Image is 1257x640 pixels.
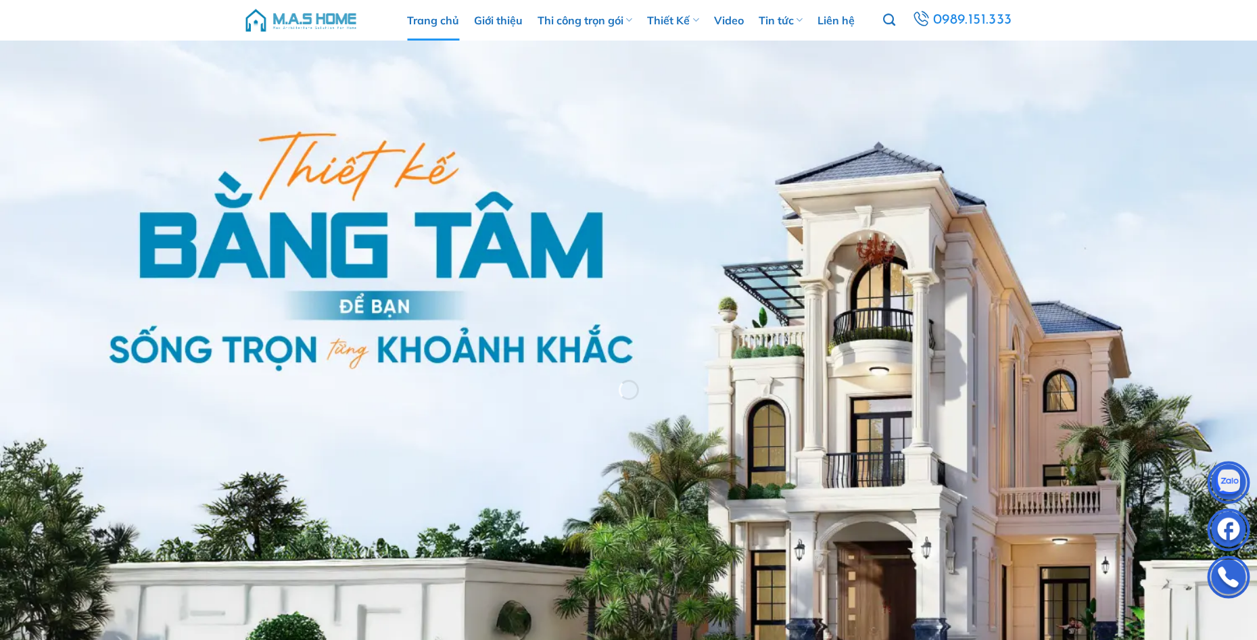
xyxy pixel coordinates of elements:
[1208,512,1249,552] img: Facebook
[883,6,895,34] a: Tìm kiếm
[932,9,1014,32] span: 0989.151.333
[1208,464,1249,505] img: Zalo
[1208,559,1249,599] img: Phone
[909,8,1016,33] a: 0989.151.333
